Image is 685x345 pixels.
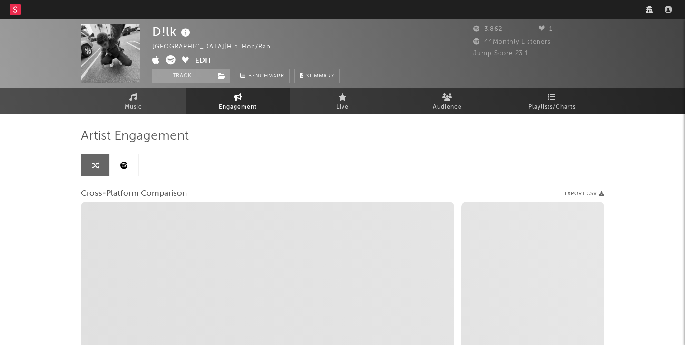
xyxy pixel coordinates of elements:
button: Summary [294,69,340,83]
span: 1 [539,26,553,32]
span: 3,862 [473,26,502,32]
span: Cross-Platform Comparison [81,188,187,200]
div: [GEOGRAPHIC_DATA] | Hip-Hop/Rap [152,41,282,53]
span: Audience [433,102,462,113]
button: Edit [195,55,212,67]
span: Engagement [219,102,257,113]
span: 44 Monthly Listeners [473,39,551,45]
button: Track [152,69,212,83]
span: Music [125,102,142,113]
a: Music [81,88,186,114]
a: Live [290,88,395,114]
button: Export CSV [565,191,604,197]
span: Playlists/Charts [528,102,576,113]
a: Benchmark [235,69,290,83]
span: Benchmark [248,71,284,82]
span: Artist Engagement [81,131,189,142]
div: D!lk [152,24,193,39]
span: Summary [306,74,334,79]
a: Playlists/Charts [499,88,604,114]
a: Audience [395,88,499,114]
a: Engagement [186,88,290,114]
span: Jump Score: 23.1 [473,50,528,57]
span: Live [336,102,349,113]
